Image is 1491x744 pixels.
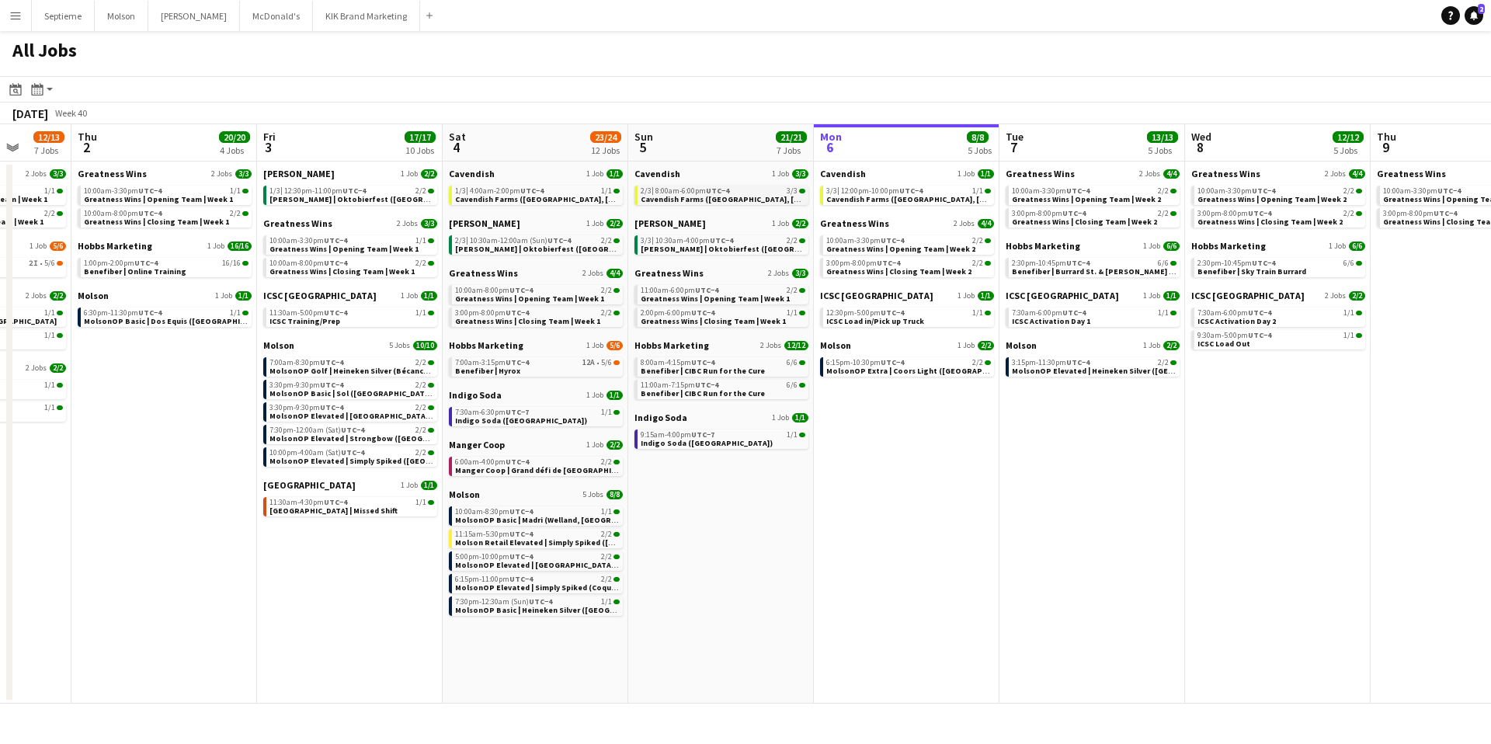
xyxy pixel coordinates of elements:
span: 2/2 [44,210,55,217]
span: ICSC Training/Prep [269,316,340,326]
a: 11:30am-5:00pmUTC−41/1ICSC Training/Prep [269,308,434,325]
a: 3:00pm-8:00pmUTC−42/2Greatness Wins | Closing Team | Week 2 [1197,208,1362,226]
span: 10:00am-8:00pm [269,259,347,267]
span: 1/3 [455,187,468,195]
span: UTC−4 [881,308,904,318]
a: Greatness Wins2 Jobs3/3 [263,217,437,229]
span: 1/1 [1158,309,1169,317]
a: Greatness Wins2 Jobs3/3 [634,267,808,279]
div: Greatness Wins2 Jobs3/310:00am-3:30pmUTC−41/1Greatness Wins | Opening Team | Week 110:00am-8:00pm... [263,217,437,290]
span: 1/1 [230,187,241,195]
div: [PERSON_NAME]1 Job2/23/3|10:30am-4:00pmUTC−42/2[PERSON_NAME] | Oktobierfest ([GEOGRAPHIC_DATA][PE... [634,217,808,267]
span: UTC−4 [509,285,533,295]
a: 2 [1465,6,1483,25]
span: 1 Job [207,242,224,251]
span: ICSC Toronto [820,290,933,301]
span: 2:30pm-10:45pm [1012,259,1090,267]
span: 1 Job [30,242,47,251]
a: 10:00am-8:00pmUTC−42/2Greatness Wins | Opening Team | Week 1 [455,285,620,303]
span: UTC−4 [899,186,923,196]
span: 2/2 [792,219,808,228]
span: 1 Job [401,291,418,301]
span: 10:00am-8:00pm [84,210,162,217]
div: Greatness Wins2 Jobs4/410:00am-3:30pmUTC−42/2Greatness Wins | Opening Team | Week 23:00pm-8:00pmU... [1006,168,1180,240]
span: 2 Jobs [26,291,47,301]
div: Cavendish1 Job1/13/3|12:00pm-10:00pmUTC−41/1Cavendish Farms ([GEOGRAPHIC_DATA], [GEOGRAPHIC_DATA]) [820,168,994,217]
span: 1 Job [586,219,603,228]
span: 6/6 [1349,242,1365,251]
span: 4/4 [978,219,994,228]
span: 6/6 [1343,259,1354,267]
span: UTC−4 [1248,308,1271,318]
span: 2/2 [1158,210,1169,217]
a: 2:30pm-10:45pmUTC−46/6Benefiber | Burrard St. & [PERSON_NAME] St. [1012,258,1176,276]
span: 2/2 [787,287,798,294]
span: | [652,186,654,196]
span: Greatness Wins | Opening Team | Week 1 [455,294,604,304]
span: 6:30pm-11:30pm [84,309,162,317]
div: ICSC [GEOGRAPHIC_DATA]1 Job1/112:30pm-5:00pmUTC−41/1ICSC Load in/Pick up Truck [820,290,994,339]
a: 10:00am-3:30pmUTC−41/1Greatness Wins | Opening Team | Week 1 [269,235,434,253]
span: Benefiber | Online Training [84,266,186,276]
span: 2 [1478,4,1485,14]
span: ICSC Activation Day 1 [1012,316,1090,326]
a: Cavendish1 Job1/1 [449,168,623,179]
span: UTC−4 [1252,186,1275,196]
a: [PERSON_NAME]1 Job2/2 [449,217,623,229]
span: Desjardins [263,168,335,179]
span: UTC−4 [1066,186,1090,196]
span: Cavendish Farms (Charlottetown, PEI) [826,194,1058,204]
span: 3:00pm-8:00pm [1012,210,1086,217]
span: Desjardins [449,217,520,229]
span: Cavendish [449,168,495,179]
span: 1/1 [1343,332,1354,339]
span: UTC−4 [547,235,571,245]
span: 2 Jobs [211,169,232,179]
span: 2 Jobs [582,269,603,278]
div: Cavendish1 Job3/32/3|8:00am-6:00pmUTC−43/3Cavendish Farms ([GEOGRAPHIC_DATA], [GEOGRAPHIC_DATA]) [634,168,808,217]
span: ICSC Toronto [1191,290,1305,301]
span: 2:30pm-10:45pm [1197,259,1275,267]
span: Greatness Wins [78,168,147,179]
div: Greatness Wins2 Jobs4/410:00am-3:30pmUTC−42/2Greatness Wins | Opening Team | Week 23:00pm-8:00pmU... [1191,168,1365,240]
a: Cavendish1 Job1/1 [820,168,994,179]
span: 1 Job [772,169,789,179]
div: ICSC [GEOGRAPHIC_DATA]1 Job1/111:30am-5:00pmUTC−41/1ICSC Training/Prep [263,290,437,339]
span: | [280,186,283,196]
a: Molson5 Jobs10/10 [263,339,437,351]
span: 10:00am-3:30pm [1012,187,1090,195]
div: Hobbs Marketing1 Job5/67:00am-3:15pmUTC−412A•5/6Benefiber | Hyrox [449,339,623,389]
span: 10:00am-3:30pm [1383,187,1461,195]
span: Molson [263,339,294,351]
span: UTC−4 [324,308,347,318]
span: 1:00pm-2:00pm [84,259,158,267]
span: Greatness Wins [1377,168,1446,179]
span: 2/2 [415,187,426,195]
span: ICSC Load in/Pick up Truck [826,316,924,326]
a: ICSC [GEOGRAPHIC_DATA]1 Job1/1 [263,290,437,301]
a: 2/3|10:30am-12:00am (Sun)UTC−42/2[PERSON_NAME] | Oktobierfest ([GEOGRAPHIC_DATA][PERSON_NAME], [G... [455,235,620,253]
a: ICSC [GEOGRAPHIC_DATA]1 Job1/1 [1006,290,1180,301]
span: Greatness Wins [1006,168,1075,179]
span: 12:00pm-10:00pm [841,187,923,195]
a: 1:00pm-2:00pmUTC−416/16Benefiber | Online Training [84,258,248,276]
a: Hobbs Marketing1 Job16/16 [78,240,252,252]
div: Hobbs Marketing1 Job6/62:30pm-10:45pmUTC−46/6Benefiber | Sky Train Burrard [1191,240,1365,290]
span: Greatness Wins [1191,168,1260,179]
span: 1/1 [44,309,55,317]
span: 3:00pm-8:00pm [455,309,529,317]
span: ICSC Toronto [1006,290,1119,301]
span: 2:00pm-6:00pm [641,309,714,317]
span: Hobbs Marketing [1006,240,1080,252]
span: 2/2 [1349,291,1365,301]
div: Cavendish1 Job1/11/3|4:00am-2:00pmUTC−41/1Cavendish Farms ([GEOGRAPHIC_DATA], [GEOGRAPHIC_DATA]) [449,168,623,217]
span: 9:30am-5:00pm [1197,332,1271,339]
span: 12:30pm-5:00pm [826,309,904,317]
span: 2/2 [1158,187,1169,195]
span: 1/1 [601,187,612,195]
div: Greatness Wins2 Jobs3/310:00am-3:30pmUTC−41/1Greatness Wins | Opening Team | Week 110:00am-8:00pm... [78,168,252,240]
span: 16/16 [222,259,241,267]
span: 3/3 [641,237,654,245]
span: 1/1 [421,291,437,301]
span: Greatness Wins | Opening Team | Week 1 [269,244,419,254]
